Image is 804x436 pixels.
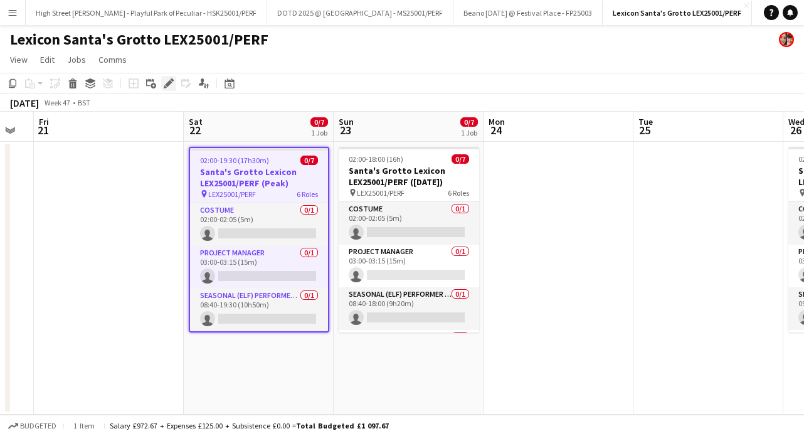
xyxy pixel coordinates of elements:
app-card-role: Costume0/102:00-02:05 (5m) [339,202,479,245]
span: 25 [637,123,653,137]
span: Comms [98,54,127,65]
span: 02:00-18:00 (16h) [349,154,403,164]
app-card-role: Project Manager0/103:00-03:15 (15m) [190,246,328,289]
span: LEX25001/PERF [208,189,256,199]
div: 1 Job [461,128,477,137]
span: 23 [337,123,354,137]
span: View [10,54,28,65]
button: High Street [PERSON_NAME] - Playful Park of Peculiar - HSK25001/PERF [26,1,267,25]
span: Budgeted [20,422,56,430]
span: 6 Roles [297,189,318,199]
a: Comms [93,51,132,68]
span: 24 [487,123,505,137]
div: [DATE] [10,97,39,109]
app-card-role: Costume0/102:00-02:05 (5m) [190,203,328,246]
h3: Santa's Grotto Lexicon LEX25001/PERF ([DATE]) [339,165,479,188]
span: Total Budgeted £1 097.67 [296,421,389,430]
app-card-role: Seasonal (Elf) Performer Manager0/108:40-19:30 (10h50m) [190,289,328,331]
app-card-role: Seasonal (Elf) Performer Manager0/108:40-18:00 (9h20m) [339,287,479,330]
span: 6 Roles [448,188,469,198]
div: 1 Job [311,128,327,137]
span: 0/7 [300,156,318,165]
h3: Santa's Grotto Lexicon LEX25001/PERF (Peak) [190,166,328,189]
span: 21 [37,123,49,137]
span: 22 [187,123,203,137]
app-card-role: Project Manager0/103:00-03:15 (15m) [339,245,479,287]
span: Jobs [67,54,86,65]
span: Edit [40,54,55,65]
span: Tue [638,116,653,127]
span: Sun [339,116,354,127]
span: 0/7 [452,154,469,164]
div: BST [78,98,90,107]
span: 02:00-19:30 (17h30m) [200,156,269,165]
button: Lexicon Santa's Grotto LEX25001/PERF [603,1,752,25]
button: DOTD 2025 @ [GEOGRAPHIC_DATA] - MS25001/PERF [267,1,453,25]
app-user-avatar: Performer Department [779,32,794,47]
button: Budgeted [6,419,58,433]
span: Mon [489,116,505,127]
a: View [5,51,33,68]
a: Edit [35,51,60,68]
h1: Lexicon Santa's Grotto LEX25001/PERF [10,30,268,49]
span: LEX25001/PERF [357,188,405,198]
a: Jobs [62,51,91,68]
div: Salary £972.67 + Expenses £125.00 + Subsistence £0.00 = [110,421,389,430]
app-card-role: Seasonal (Elf Merch)0/1 [339,330,479,373]
span: 1 item [69,421,99,430]
app-job-card: 02:00-19:30 (17h30m)0/7Santa's Grotto Lexicon LEX25001/PERF (Peak) LEX25001/PERF6 RolesCostume0/1... [189,147,329,332]
span: 0/7 [310,117,328,127]
button: Beano [DATE] @ Festival Place - FP25003 [453,1,603,25]
span: Sat [189,116,203,127]
app-job-card: 02:00-18:00 (16h)0/7Santa's Grotto Lexicon LEX25001/PERF ([DATE]) LEX25001/PERF6 RolesCostume0/10... [339,147,479,332]
span: Week 47 [41,98,73,107]
span: 0/7 [460,117,478,127]
span: Fri [39,116,49,127]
